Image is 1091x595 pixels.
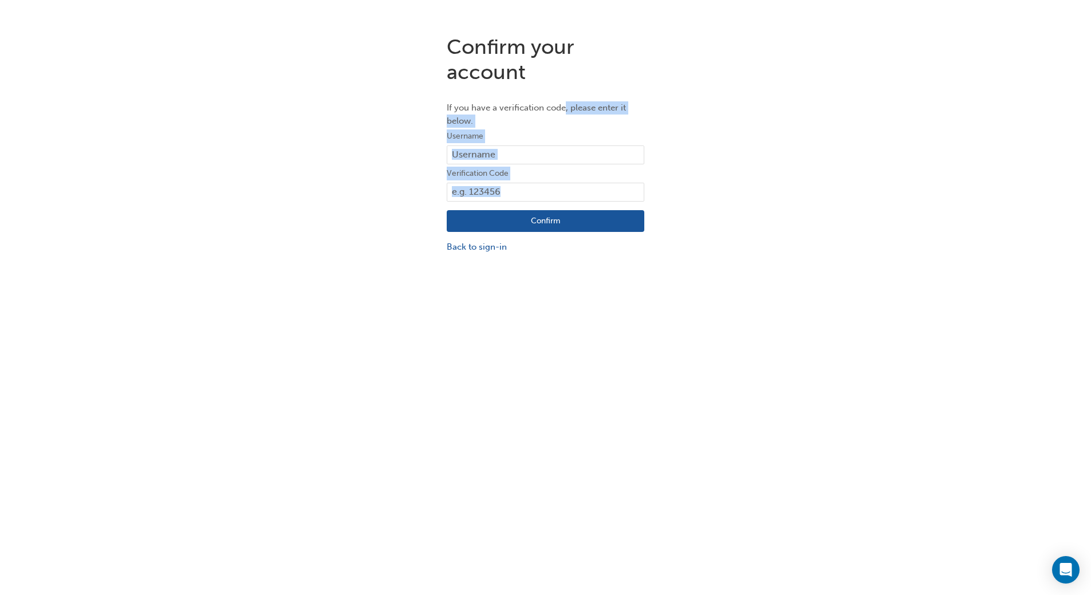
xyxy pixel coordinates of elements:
input: e.g. 123456 [447,183,644,202]
div: Open Intercom Messenger [1052,556,1080,584]
label: Verification Code [447,167,644,180]
h1: Confirm your account [447,34,644,84]
p: If you have a verification code, please enter it below. [447,101,644,127]
button: Confirm [447,210,644,232]
a: Back to sign-in [447,241,644,254]
input: Username [447,145,644,165]
label: Username [447,129,644,143]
